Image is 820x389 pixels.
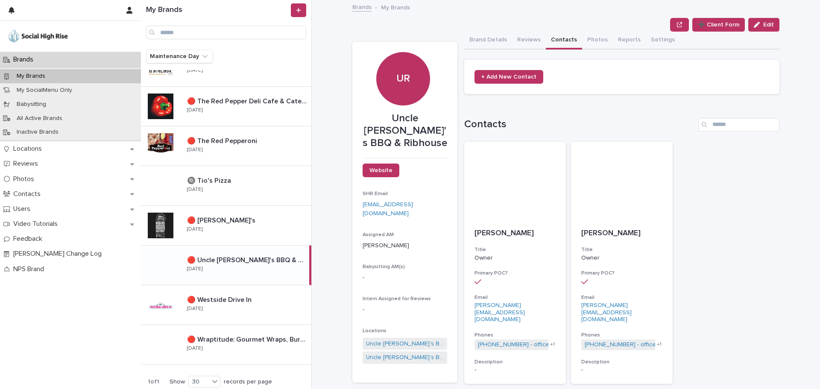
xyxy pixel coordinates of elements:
[10,73,52,80] p: My Brands
[187,175,233,185] p: 🔘 Tio's Pizza
[146,50,213,63] button: Maintenance Day
[187,96,310,105] p: 🔴 The Red Pepper Deli Cafe & Catering
[187,187,202,193] p: [DATE]
[474,229,556,238] p: [PERSON_NAME]
[585,341,656,348] a: [PHONE_NUMBER] - office
[7,28,69,45] img: o5DnuTxEQV6sW9jFYBBf
[478,341,549,348] a: [PHONE_NUMBER] - office
[363,241,447,250] p: [PERSON_NAME]
[581,270,662,277] h3: Primary POC?
[187,334,310,344] p: 🔴 Wraptitude: Gourmet Wraps, Burgers & Beers
[481,74,536,80] span: + Add New Contact
[748,18,779,32] button: Edit
[187,147,202,153] p: [DATE]
[141,87,311,126] a: 🔴 The Red Pepper Deli Cafe & Catering🔴 The Red Pepper Deli Cafe & Catering [DATE]
[363,232,394,237] span: Assigned AM
[363,305,447,314] p: -
[10,250,108,258] p: [PERSON_NAME] Change Log
[187,135,259,145] p: 🔴 The Red Pepperoni
[363,112,447,149] p: Uncle [PERSON_NAME]'s BBQ & Ribhouse
[363,328,387,333] span: Locations
[474,359,556,366] h3: Description
[187,345,202,351] p: [DATE]
[187,266,202,272] p: [DATE]
[10,205,37,213] p: Users
[657,342,662,347] span: + 1
[376,19,430,85] div: UR
[474,246,556,253] h3: Title
[187,107,202,113] p: [DATE]
[550,342,555,347] span: + 1
[582,32,613,50] button: Photos
[10,175,41,183] p: Photos
[10,220,64,228] p: Video Tutorials
[141,126,311,166] a: 🔴 The Red Pepperoni🔴 The Red Pepperoni [DATE]
[369,167,392,173] span: Website
[10,145,49,153] p: Locations
[10,56,40,64] p: Brands
[141,206,311,246] a: 🔴 [PERSON_NAME]'s🔴 [PERSON_NAME]'s [DATE]
[352,2,372,12] a: Brands
[363,202,413,216] a: [EMAIL_ADDRESS][DOMAIN_NAME]
[581,229,662,238] p: [PERSON_NAME]
[363,264,405,269] span: Babysitting AM(s)
[363,273,447,282] p: -
[474,294,556,301] h3: Email
[698,118,779,132] input: Search
[546,32,582,50] button: Contacts
[474,332,556,339] h3: Phones
[141,166,311,206] a: 🔘 Tio's Pizza🔘 Tio's Pizza [DATE]
[10,265,51,273] p: NPS Brand
[763,22,774,28] span: Edit
[581,246,662,253] h3: Title
[581,359,662,366] h3: Description
[366,339,444,348] a: Uncle [PERSON_NAME]'s BBQ & Ribhouse - Waco
[692,18,745,32] button: ➕ Client Form
[646,32,680,50] button: Settings
[187,226,202,232] p: [DATE]
[571,142,673,384] a: [PERSON_NAME]TitleOwnerPrimary POC?Email[PERSON_NAME][EMAIL_ADDRESS][DOMAIN_NAME]Phones[PHONE_NUM...
[613,32,646,50] button: Reports
[581,254,662,262] p: Owner
[381,2,410,12] p: My Brands
[363,296,431,301] span: Intern Assigned for Reviews
[187,215,257,225] p: 🔴 [PERSON_NAME]'s
[187,67,202,73] p: [DATE]
[224,378,272,386] p: records per page
[141,285,311,325] a: 🔴 Westside Drive In🔴 Westside Drive In [DATE]
[474,366,556,374] div: -
[464,32,512,50] button: Brand Details
[10,160,45,168] p: Reviews
[464,118,695,131] h1: Contacts
[141,325,311,365] a: 🔴 Wraptitude: Gourmet Wraps, Burgers & Beers🔴 Wraptitude: Gourmet Wraps, Burgers & Beers [DATE]
[10,129,65,136] p: Inactive Brands
[363,164,399,177] a: Website
[187,254,307,264] p: 🔴 Uncle [PERSON_NAME]'s BBQ & Ribhouse
[10,101,53,108] p: Babysitting
[363,191,388,196] span: SHR Email
[189,377,209,386] div: 30
[10,235,49,243] p: Feedback
[146,6,289,15] h1: My Brands
[474,70,543,84] a: + Add New Contact
[581,332,662,339] h3: Phones
[581,294,662,301] h3: Email
[474,254,556,262] p: Owner
[698,20,739,29] span: ➕ Client Form
[474,270,556,277] h3: Primary POC?
[187,294,253,304] p: 🔴 Westside Drive In
[366,353,444,362] a: Uncle [PERSON_NAME]'s BBQ & Ribhouse - [PERSON_NAME]
[581,366,662,374] div: -
[512,32,546,50] button: Reviews
[10,115,69,122] p: All Active Brands
[141,246,311,285] a: 🔴 Uncle [PERSON_NAME]'s BBQ & Ribhouse🔴 Uncle [PERSON_NAME]'s BBQ & Ribhouse [DATE]
[10,190,47,198] p: Contacts
[146,26,306,39] input: Search
[170,378,185,386] p: Show
[581,302,632,323] a: [PERSON_NAME][EMAIL_ADDRESS][DOMAIN_NAME]
[474,302,525,323] a: [PERSON_NAME][EMAIL_ADDRESS][DOMAIN_NAME]
[10,87,79,94] p: My SocialMenu Only
[187,306,202,312] p: [DATE]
